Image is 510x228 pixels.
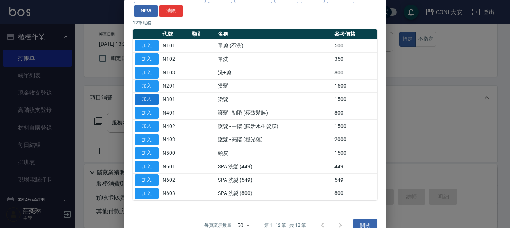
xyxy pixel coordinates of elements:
td: 1500 [333,120,377,133]
button: 加入 [135,107,159,119]
td: 染髮 [216,93,333,106]
td: 500 [333,39,377,53]
td: SPA 洗髮 (449) [216,160,333,174]
button: 加入 [135,188,159,199]
button: 加入 [135,67,159,79]
td: 1500 [333,80,377,93]
th: 代號 [160,30,190,39]
td: 800 [333,66,377,80]
button: 加入 [135,80,159,92]
button: 清除 [159,5,183,17]
td: 1500 [333,93,377,106]
button: 加入 [135,148,159,159]
td: N101 [160,39,190,53]
td: 2000 [333,133,377,147]
td: N201 [160,80,190,93]
td: 449 [333,160,377,174]
td: SPA 洗髮 (549) [216,174,333,187]
td: N601 [160,160,190,174]
td: N301 [160,93,190,106]
td: N403 [160,133,190,147]
td: N401 [160,106,190,120]
button: 加入 [135,54,159,65]
td: N602 [160,174,190,187]
td: 單洗 [216,53,333,66]
th: 名稱 [216,30,333,39]
td: N402 [160,120,190,133]
button: 加入 [135,161,159,173]
td: 549 [333,174,377,187]
td: N102 [160,53,190,66]
td: N603 [160,187,190,201]
td: 800 [333,106,377,120]
button: 加入 [135,174,159,186]
td: 護髮 - 中階 (賦活水生髮膜) [216,120,333,133]
button: 加入 [135,121,159,132]
th: 參考價格 [333,30,377,39]
th: 類別 [190,30,216,39]
button: NEW [134,5,158,17]
td: 350 [333,53,377,66]
p: 12 筆服務 [133,20,377,27]
td: N103 [160,66,190,80]
td: 800 [333,187,377,201]
button: 加入 [135,134,159,146]
td: 1500 [333,146,377,160]
td: SPA 洗髮 (800) [216,187,333,201]
td: 單剪 (不洗) [216,39,333,53]
td: 洗+剪 [216,66,333,80]
td: 護髮 - 高階 (極光蘊) [216,133,333,147]
td: 頭皮 [216,146,333,160]
button: 加入 [135,94,159,106]
td: 護髮 - 初階 (極致髮膜) [216,106,333,120]
td: N500 [160,146,190,160]
button: 加入 [135,40,159,52]
td: 燙髮 [216,80,333,93]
